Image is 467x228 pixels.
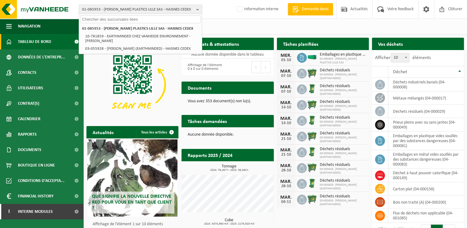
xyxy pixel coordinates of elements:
[18,142,41,158] span: Documents
[18,188,53,204] span: Financial History
[181,149,239,161] h2: Rapports 2025 / 2024
[388,78,464,91] td: déchets industriels banals (04-000008)
[185,222,273,226] span: 2024: 3474,960 m3 - 2025: 2179,920 m3
[372,38,409,50] h2: Vos déchets
[388,150,464,169] td: emballages en métal vides souillés par des substances dangereuses (04-000083)
[82,27,193,31] strong: 01-085953 - [PERSON_NAME] PLASTICS LILLE SAS - HAISNES CEDEX
[393,70,407,74] span: Déchet
[280,90,292,94] div: 07-10
[320,136,366,143] span: 03-055928 - [PERSON_NAME] (EARTHMINDED)
[320,147,366,152] span: Déchets résiduels
[18,34,51,49] span: Tableau de bord
[83,32,201,45] li: 10-781859 - EARTHMINDED CHEZ VANHEEDE ENVIRONNEMENT - [PERSON_NAME]
[280,148,292,153] div: MAR.
[80,15,201,23] input: Chercher des succursales liées
[280,132,292,137] div: MAR.
[277,38,324,50] h2: Tâches planifiées
[320,183,366,191] span: 03-055928 - [PERSON_NAME] (EARTHMINDED)
[86,50,178,119] img: Download de VHEPlus App
[388,132,464,150] td: emballages en plastique vides souillés par des substances dangereuses (04-000081)
[86,126,120,138] h2: Actualités
[280,137,292,141] div: 21-10
[288,3,333,15] a: Demande devis
[18,65,36,80] span: Contacts
[261,61,271,73] button: Next
[388,169,464,182] td: déchet à haut pouvoir calorifique (04-000149)
[307,99,317,110] img: WB-0660-HPE-GN-01
[188,99,267,103] p: Vous avez 353 document(s) non lu(s).
[280,163,292,168] div: MAR.
[251,61,261,73] button: Previous
[320,68,366,73] span: Déchets résiduels
[320,89,366,96] span: 03-055928 - [PERSON_NAME] (EARTHMINDED)
[18,49,65,65] span: Données de l'entrepr...
[300,6,330,12] span: Demande devis
[307,54,317,60] img: HK-RS-30-GN-00
[320,73,366,80] span: 03-055928 - [PERSON_NAME] (EARTHMINDED)
[307,162,317,173] img: WB-0660-HPE-GN-01
[93,222,175,226] p: Affichage de l'élément 1 sur 10 éléments
[18,173,65,188] span: Conditions d'accepta...
[181,50,273,59] td: Aucune donnée disponible dans le tableau
[320,84,366,89] span: Déchets résiduels
[79,5,202,14] button: 01-085953 - [PERSON_NAME] PLASTICS LILLE SAS - HAISNES CEDEX
[280,184,292,188] div: 28-10
[185,169,273,172] span: 2024: 78,467 t - 2025: 38,840 t
[18,158,55,173] span: Boutique en ligne
[181,115,233,127] h2: Tâches demandées
[307,115,317,125] img: WB-0240-HPE-GN-01
[280,121,292,125] div: 14-10
[83,45,201,53] li: 03-055928 - [PERSON_NAME] (EARTHMINDED) - HAISNES CEDEX
[188,133,267,137] p: Aucune donnée disponible.
[320,199,366,206] span: 03-055928 - [PERSON_NAME] (EARTHMINDED)
[87,139,177,217] a: Que signifie la nouvelle directive RED pour vous en tant que client ?
[320,152,366,159] span: 03-055928 - [PERSON_NAME] (EARTHMINDED)
[280,74,292,78] div: 07-10
[18,204,53,219] span: Interne modules
[388,118,464,132] td: pneus pleins avec ou sans jantes (04-000049)
[320,131,366,136] span: Déchets résiduels
[280,153,292,157] div: 21-10
[18,111,40,127] span: Calendrier
[280,179,292,184] div: MAR.
[280,100,292,105] div: MAR.
[320,104,366,112] span: 03-055928 - [PERSON_NAME] (EARTHMINDED)
[82,5,194,14] span: 01-085953 - [PERSON_NAME] PLASTICS LILLE SAS - HAISNES CEDEX
[18,96,39,111] span: Contrat(s)
[280,116,292,121] div: MAR.
[307,131,317,141] img: WB-0660-HPE-GN-01
[307,146,317,157] img: WB-0240-HPE-GN-01
[307,68,317,78] img: WB-0660-HPE-GN-01
[388,105,464,118] td: déchets résiduels (04-000029)
[320,115,366,120] span: Déchets résiduels
[320,99,366,104] span: Déchets résiduels
[280,53,292,58] div: MER.
[280,69,292,74] div: MAR.
[320,194,366,199] span: Déchets résiduels
[185,218,273,226] h3: Cube
[388,209,464,222] td: flux de déchets non applicable (04-001085)
[18,127,37,142] span: Rapports
[307,194,317,204] img: WB-0660-HPE-GN-01
[18,80,43,96] span: Utilisateurs
[280,105,292,110] div: 14-10
[181,82,218,94] h2: Documents
[320,167,366,175] span: 03-055928 - [PERSON_NAME] (EARTHMINDED)
[320,120,366,128] span: 03-055928 - [PERSON_NAME] (EARTHMINDED)
[185,60,224,74] div: Affichage de l'élément 0 à 0 sur 0 éléments
[181,38,245,50] h2: Certificats & attestations
[6,204,12,219] span: I
[320,163,366,167] span: Déchets résiduels
[320,178,366,183] span: Déchets résiduels
[185,164,273,172] h3: Tonnage
[320,52,366,57] span: Emballages en plastique vides souillés par des substances dangereuses
[18,19,40,34] span: Navigation
[391,53,409,62] span: 10
[220,161,273,173] a: Consulter les rapports
[307,83,317,94] img: WB-0240-HPE-GN-01
[307,178,317,188] img: WB-0240-HPE-GN-01
[280,200,292,204] div: 04-11
[236,5,278,14] label: Information interne
[388,91,464,105] td: métaux mélangés (04-000017)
